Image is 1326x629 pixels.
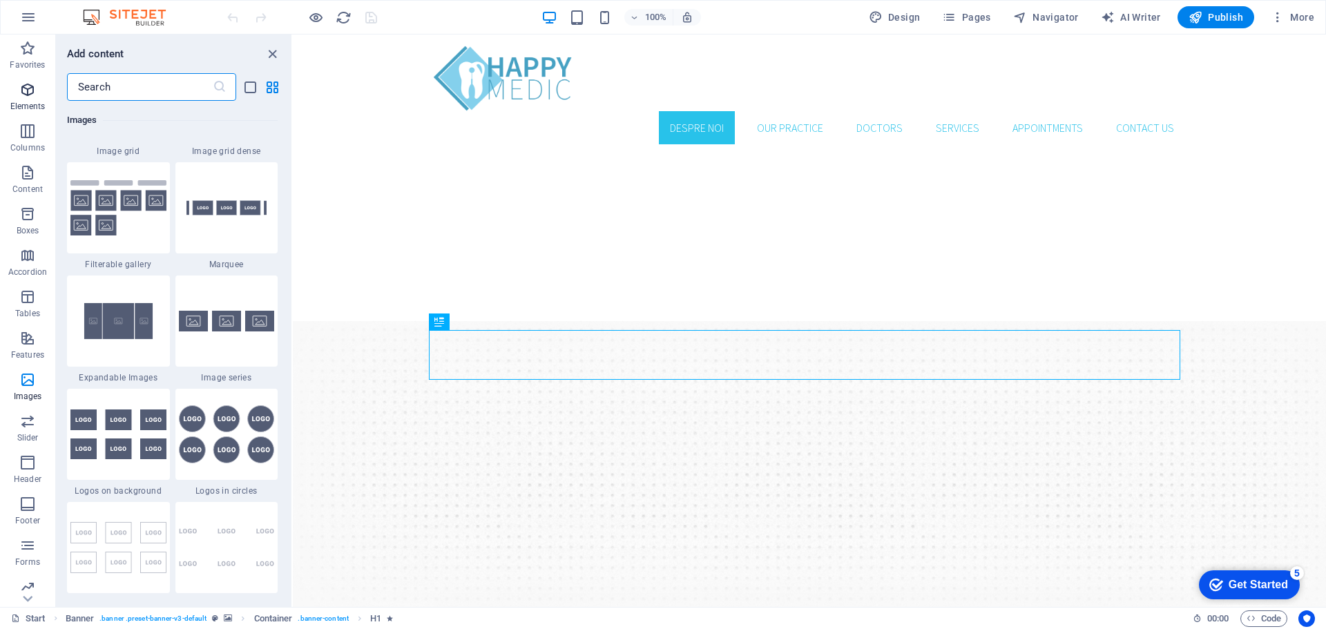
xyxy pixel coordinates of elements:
div: 5 [102,3,116,17]
p: Columns [10,142,45,153]
i: Reload page [336,10,352,26]
p: Slider [17,432,39,443]
i: This element contains a background [224,615,232,622]
p: Features [11,349,44,360]
button: list-view [242,79,258,95]
i: This element is a customizable preset [212,615,218,622]
button: close panel [264,46,280,62]
span: Click to select. Double-click to edit [254,610,293,627]
span: Image series [175,372,278,383]
span: Marquee [175,259,278,270]
button: Navigator [1008,6,1084,28]
span: AI Writer [1101,10,1161,24]
button: Usercentrics [1298,610,1315,627]
button: grid-view [264,79,280,95]
span: Code [1247,610,1281,627]
button: AI Writer [1095,6,1166,28]
button: Click here to leave preview mode and continue editing [307,9,324,26]
p: Elements [10,101,46,112]
p: Tables [15,308,40,319]
h6: Images [67,112,278,128]
span: Filterable gallery [67,259,170,270]
span: Logos on background [67,485,170,496]
img: logos-on-background.svg [70,409,166,459]
img: marquee.svg [179,176,275,240]
p: Content [12,184,43,195]
button: 100% [624,9,673,26]
span: 00 00 [1207,610,1229,627]
span: Design [869,10,921,24]
p: Boxes [17,225,39,236]
span: Logos in circles [175,485,278,496]
h6: Session time [1193,610,1229,627]
p: Footer [15,515,40,526]
div: Expandable Images [67,275,170,383]
p: Forms [15,557,40,568]
p: Favorites [10,59,45,70]
p: Header [14,474,41,485]
span: Image grid [67,146,170,157]
div: Get Started 5 items remaining, 0% complete [11,7,112,36]
img: Editor Logo [79,9,183,26]
button: Publish [1178,6,1254,28]
span: . banner .preset-banner-v3-default [99,610,206,627]
div: Logos on background [67,389,170,496]
img: logos-plain.svg [179,528,275,568]
h6: 100% [645,9,667,26]
span: . banner-content [298,610,348,627]
i: On resize automatically adjust zoom level to fit chosen device. [681,11,693,23]
span: Image grid dense [175,146,278,157]
p: Accordion [8,267,47,278]
span: Pages [942,10,990,24]
button: Design [863,6,926,28]
span: More [1271,10,1314,24]
div: Image series [175,275,278,383]
span: Publish [1189,10,1243,24]
button: More [1265,6,1320,28]
span: Expandable Images [67,372,170,383]
i: Element contains an animation [387,615,393,622]
span: Navigator [1013,10,1079,24]
button: Code [1240,610,1287,627]
img: logos-in-circles.svg [179,405,275,463]
div: Filterable gallery [67,162,170,270]
input: Search [67,73,213,101]
p: Images [14,391,42,402]
span: Click to select. Double-click to edit [370,610,381,627]
span: : [1217,613,1219,623]
div: Logos in circles [175,389,278,496]
img: ThumbnailImagesexpandonhover-36ZUYZMV_m5FMWoc2QEMTg.svg [70,289,166,353]
button: Pages [936,6,996,28]
button: reload [335,9,352,26]
div: Get Started [41,15,100,28]
span: Click to select. Double-click to edit [66,610,95,627]
img: logos.svg [70,522,166,573]
div: Marquee [175,162,278,270]
img: image-series.svg [179,311,275,331]
div: Design (Ctrl+Alt+Y) [863,6,926,28]
a: Click to cancel selection. Double-click to open Pages [11,610,46,627]
h6: Add content [67,46,124,62]
nav: breadcrumb [66,610,394,627]
img: gallery-filterable.svg [70,180,166,236]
